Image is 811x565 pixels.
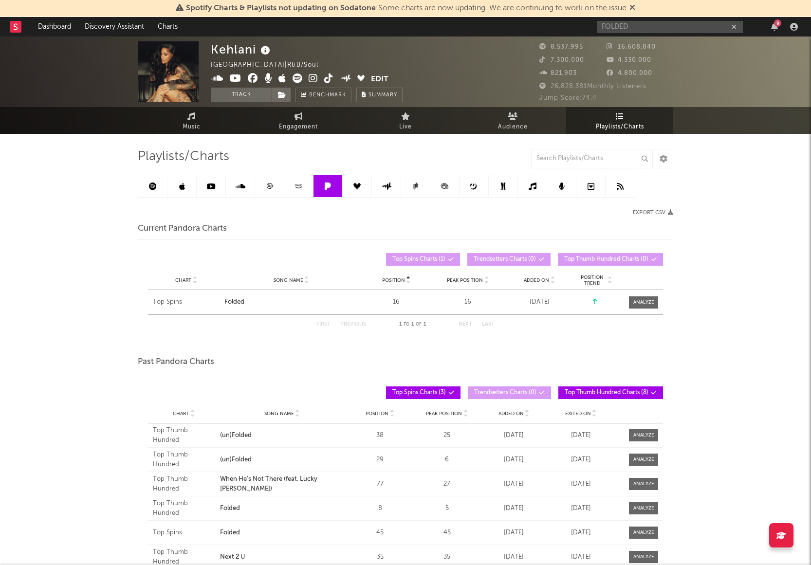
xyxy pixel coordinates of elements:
span: Peak Position [426,411,462,417]
span: Peak Position [447,277,483,283]
div: 16 [435,297,501,307]
div: 9 [774,19,781,27]
div: Top Spins [153,528,215,538]
a: Benchmark [295,88,351,102]
button: Track [211,88,272,102]
span: 26,828,381 Monthly Listeners [539,83,646,90]
div: [DATE] [550,528,612,538]
span: Summary [369,92,397,98]
span: Past Pandora Charts [138,356,214,368]
span: Added On [524,277,549,283]
div: [DATE] [550,431,612,440]
div: 38 [349,431,411,440]
div: [DATE] [550,479,612,489]
a: Dashboard [31,17,78,36]
div: 35 [349,552,411,562]
button: Trendsetters Charts(0) [468,386,551,399]
a: (un)Folded [220,455,344,465]
a: (un)Folded [220,431,344,440]
span: 16,608,840 [607,44,656,50]
div: [DATE] [483,479,545,489]
span: Chart [175,277,191,283]
span: Trendsetters Charts ( 0 ) [474,256,536,262]
a: Folded [224,297,358,307]
div: 8 [349,504,411,513]
a: Live [352,107,459,134]
span: Dismiss [629,4,635,12]
button: Export CSV [633,210,673,216]
div: [DATE] [483,528,545,538]
span: 4,330,000 [607,57,651,63]
span: of [416,322,422,327]
button: Top Thumb Hundred Charts(0) [558,253,663,266]
div: [DATE] [550,455,612,465]
button: 9 [771,23,778,31]
span: Position Trend [578,274,606,286]
div: Top Thumb Hundred [153,450,215,469]
span: Top Spins Charts ( 1 ) [392,256,445,262]
div: Top Thumb Hundred [153,474,215,493]
span: : Some charts are now updating. We are continuing to work on the issue [186,4,627,12]
div: 6 [416,455,478,465]
span: Song Name [264,411,294,417]
div: 35 [416,552,478,562]
a: Charts [151,17,184,36]
span: Exited On [565,411,591,417]
div: [DATE] [483,504,545,513]
a: Music [138,107,245,134]
a: Engagement [245,107,352,134]
a: Folded [220,528,344,538]
div: 1 1 1 [386,319,439,330]
div: 16 [363,297,430,307]
span: Music [183,121,201,133]
span: 4,800,000 [607,70,652,76]
div: [DATE] [506,297,573,307]
button: Top Spins Charts(3) [386,386,461,399]
button: Next [459,322,472,327]
div: 45 [349,528,411,538]
span: Song Name [274,277,303,283]
div: Top Thumb Hundred [153,499,215,518]
span: Position [382,277,405,283]
div: Kehlani [211,41,273,57]
div: 45 [416,528,478,538]
span: 821,903 [539,70,577,76]
button: Top Spins Charts(1) [386,253,460,266]
span: Top Spins Charts ( 3 ) [392,390,446,396]
input: Search Playlists/Charts [531,149,653,168]
span: Engagement [279,121,318,133]
div: 5 [416,504,478,513]
span: Benchmark [309,90,346,101]
span: 8,537,995 [539,44,583,50]
button: Summary [356,88,403,102]
span: Audience [498,121,528,133]
a: Discovery Assistant [78,17,151,36]
button: Top Thumb Hundred Charts(8) [558,386,663,399]
span: Playlists/Charts [596,121,644,133]
button: Previous [340,322,366,327]
div: Top Thumb Hundred [153,426,215,445]
a: When He's Not There (feat. Lucky [PERSON_NAME]) [220,474,344,493]
span: Spotify Charts & Playlists not updating on Sodatone [186,4,376,12]
a: Audience [459,107,566,134]
a: Next 2 U [220,552,344,562]
div: 27 [416,479,478,489]
input: Search for artists [597,21,743,33]
span: Chart [173,411,189,417]
button: First [316,322,331,327]
a: Folded [220,504,344,513]
span: Jump Score: 74.4 [539,95,597,101]
div: 25 [416,431,478,440]
div: [DATE] [483,455,545,465]
button: Last [482,322,495,327]
span: Top Thumb Hundred Charts ( 8 ) [565,390,648,396]
div: Top Spins [153,297,220,307]
span: Live [399,121,412,133]
span: to [404,322,409,327]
